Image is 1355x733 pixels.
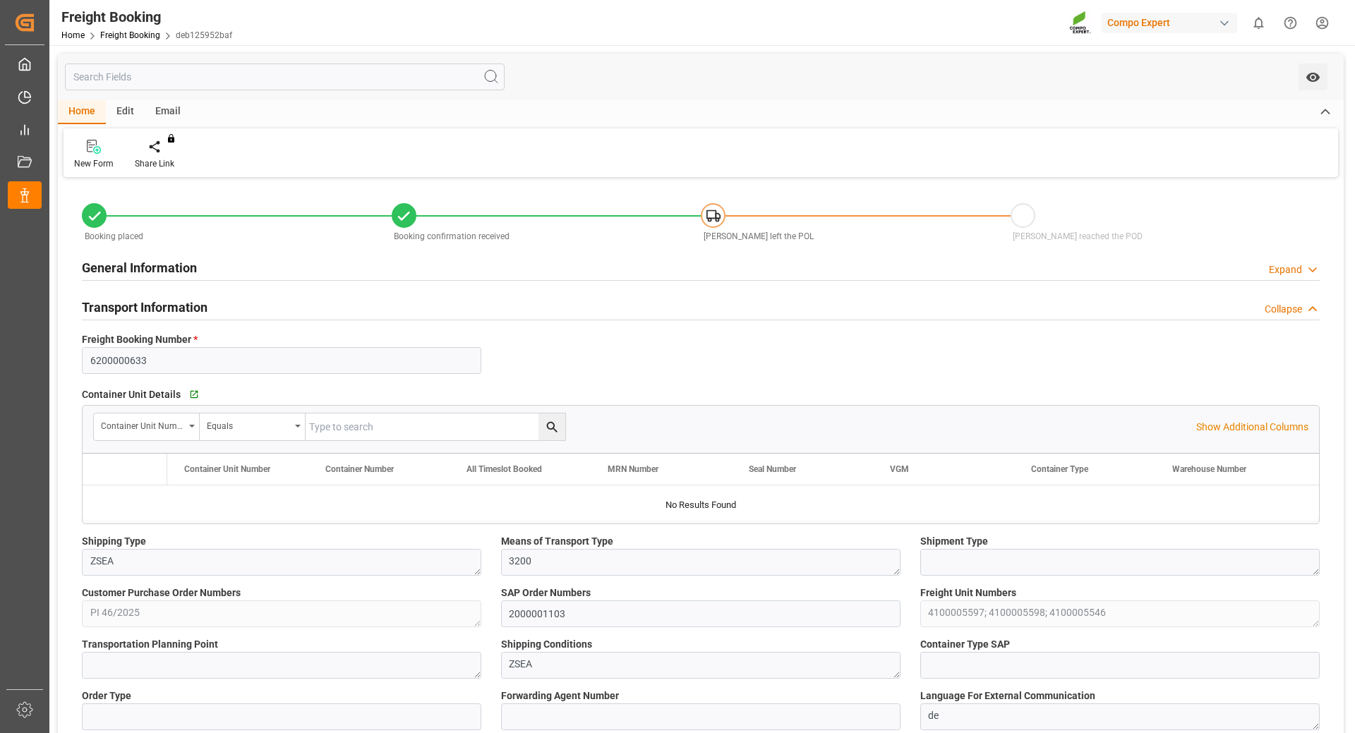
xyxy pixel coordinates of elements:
a: Home [61,30,85,40]
span: Shipping Conditions [501,637,592,652]
span: Transportation Planning Point [82,637,218,652]
div: Email [145,100,191,124]
button: open menu [94,413,200,440]
div: Freight Booking [61,6,232,28]
span: [PERSON_NAME] left the POL [704,231,814,241]
button: Compo Expert [1102,9,1243,36]
div: New Form [74,157,114,170]
p: Show Additional Columns [1196,420,1308,435]
div: Compo Expert [1102,13,1237,33]
span: Shipment Type [920,534,988,549]
span: Customer Purchase Order Numbers [82,586,241,600]
span: [PERSON_NAME] reached the POD [1013,231,1143,241]
div: Container Unit Number [101,416,184,432]
span: Booking placed [85,231,143,241]
span: VGM [890,464,909,474]
button: search button [538,413,565,440]
button: open menu [200,413,306,440]
span: Warehouse Number [1172,464,1246,474]
h2: General Information [82,258,197,277]
textarea: 3200 [501,549,901,576]
div: Home [58,100,106,124]
span: Container Number [325,464,394,474]
span: Container Unit Details [82,387,181,402]
div: Edit [106,100,145,124]
input: Type to search [306,413,565,440]
img: Screenshot%202023-09-29%20at%2010.02.21.png_1712312052.png [1069,11,1092,35]
a: Freight Booking [100,30,160,40]
span: Booking confirmation received [394,231,510,241]
textarea: PI 46/2025 [82,600,481,627]
span: Freight Unit Numbers [920,586,1016,600]
span: Freight Booking Number [82,332,198,347]
span: Shipping Type [82,534,146,549]
span: Seal Number [749,464,796,474]
span: MRN Number [608,464,658,474]
button: open menu [1299,63,1327,90]
div: Equals [207,416,290,432]
textarea: de [920,703,1320,730]
textarea: 4100005597; 4100005598; 4100005546 [920,600,1320,627]
span: Container Unit Number [184,464,270,474]
span: SAP Order Numbers [501,586,591,600]
span: Language For External Communication [920,689,1095,703]
button: show 0 new notifications [1243,7,1275,39]
textarea: ZSEA [82,549,481,576]
span: Means of Transport Type [501,534,613,549]
h2: Transport Information [82,298,207,317]
input: Search Fields [65,63,505,90]
button: Help Center [1275,7,1306,39]
span: Container Type SAP [920,637,1010,652]
span: Order Type [82,689,131,703]
div: Expand [1269,262,1302,277]
div: Collapse [1265,302,1302,317]
span: Container Type [1031,464,1088,474]
span: All Timeslot Booked [466,464,542,474]
span: Forwarding Agent Number [501,689,619,703]
textarea: ZSEA [501,652,901,679]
